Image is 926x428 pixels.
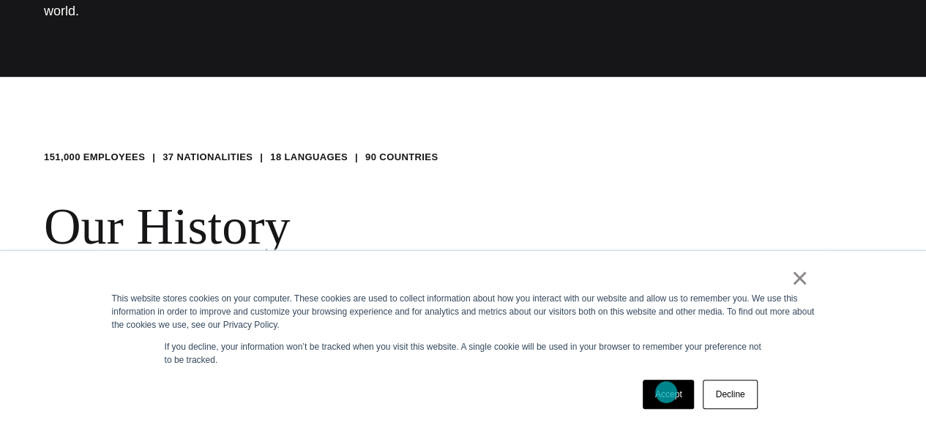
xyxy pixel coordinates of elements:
li: 151,000 EMPLOYEES [44,150,145,165]
h2: Our History [44,197,882,257]
li: 18 LANGUAGES [270,150,348,165]
a: Accept [643,380,695,409]
a: Decline [703,380,757,409]
li: 90 COUNTRIES [365,150,438,165]
p: If you decline, your information won’t be tracked when you visit this website. A single cookie wi... [165,340,762,367]
li: 37 NATIONALITIES [163,150,253,165]
a: × [791,271,809,285]
div: This website stores cookies on your computer. These cookies are used to collect information about... [112,292,815,331]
